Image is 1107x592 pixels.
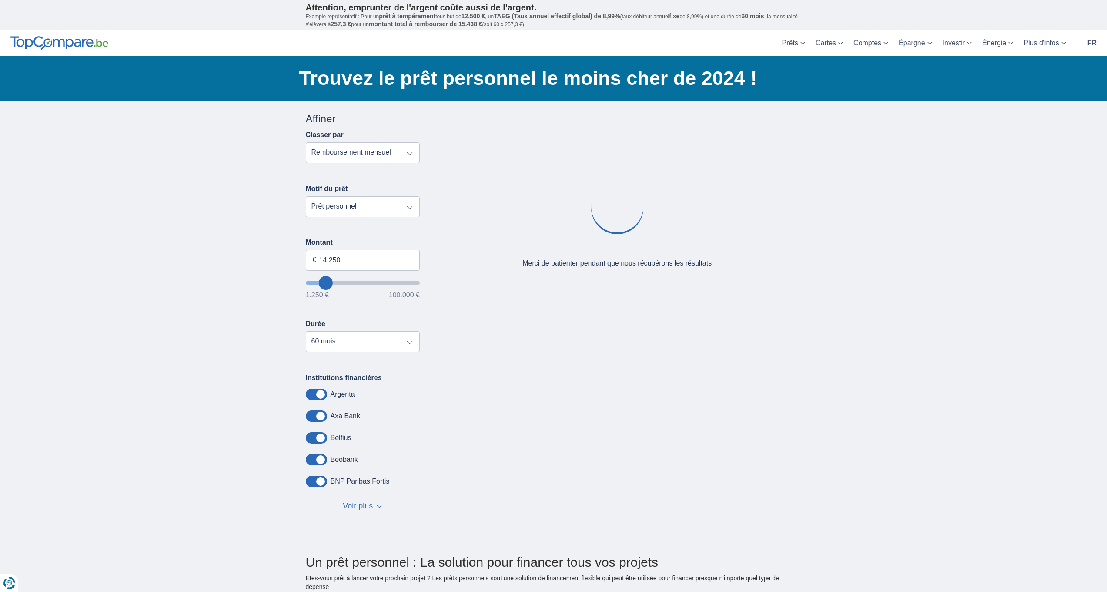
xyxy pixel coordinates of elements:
span: fixe [669,13,679,20]
label: Institutions financières [306,374,382,382]
a: Cartes [810,30,848,56]
span: TAEG (Taux annuel effectif global) de 8,99% [494,13,620,20]
label: Axa Bank [331,412,360,420]
input: wantToBorrow [306,281,420,285]
label: Belfius [331,434,351,442]
span: 12.500 € [462,13,485,20]
p: Êtes-vous prêt à lancer votre prochain projet ? Les prêts personnels sont une solution de finance... [306,574,802,591]
a: Prêts [777,30,810,56]
p: Attention, emprunter de l'argent coûte aussi de l'argent. [306,2,802,13]
label: Motif du prêt [306,185,348,193]
div: Affiner [306,111,420,126]
a: Épargne [893,30,937,56]
a: Comptes [848,30,893,56]
label: BNP Paribas Fortis [331,478,390,485]
label: Argenta [331,390,355,398]
div: Merci de patienter pendant que nous récupérons les résultats [522,259,712,269]
a: fr [1082,30,1102,56]
span: prêt à tempérament [379,13,435,20]
a: Plus d'infos [1018,30,1071,56]
a: Investir [937,30,977,56]
span: Voir plus [343,501,373,512]
span: 100.000 € [389,292,420,299]
img: TopCompare [10,36,108,50]
p: Exemple représentatif : Pour un tous but de , un (taux débiteur annuel de 8,99%) et une durée de ... [306,13,802,28]
h1: Trouvez le prêt personnel le moins cher de 2024 ! [299,65,802,92]
h2: Un prêt personnel : La solution pour financer tous vos projets [306,555,802,569]
span: 1.250 € [306,292,329,299]
label: Durée [306,320,325,328]
label: Classer par [306,131,344,139]
span: montant total à rembourser de 15.438 € [369,20,482,27]
label: Montant [306,239,420,246]
span: ▼ [376,505,382,508]
span: € [313,255,317,265]
label: Beobank [331,456,358,464]
span: 60 mois [742,13,764,20]
a: Énergie [977,30,1018,56]
span: 257,3 € [331,20,351,27]
button: Voir plus ▼ [340,500,385,512]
